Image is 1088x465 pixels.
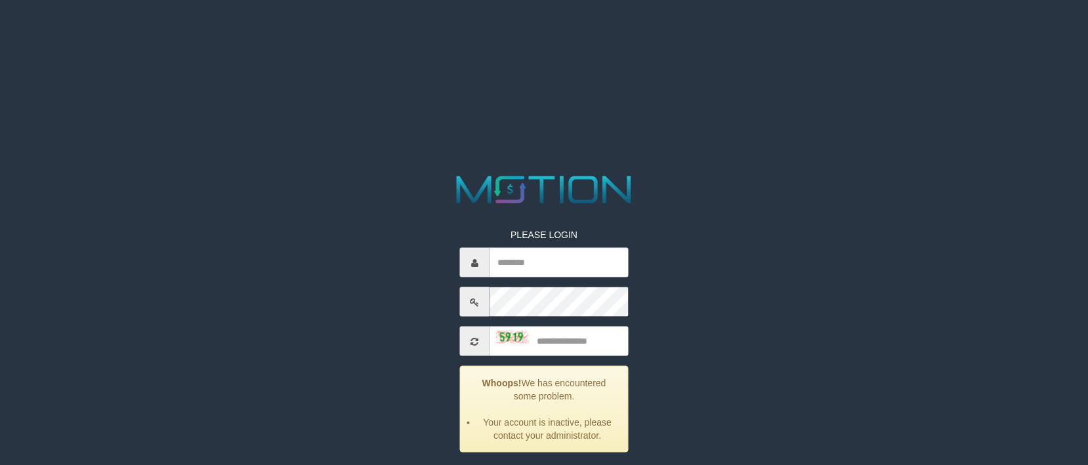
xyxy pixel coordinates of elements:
strong: Whoops! [482,378,522,388]
li: Your account is inactive, please contact your administrator. [477,416,617,442]
p: PLEASE LOGIN [460,228,628,241]
img: captcha [496,331,529,344]
div: We has encountered some problem. [460,366,628,453]
img: MOTION_logo.png [449,171,639,209]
